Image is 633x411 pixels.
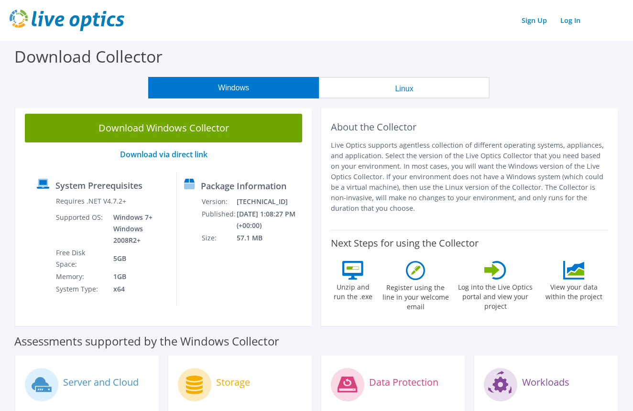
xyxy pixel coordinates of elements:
td: Version: [201,195,236,208]
a: Download Windows Collector [25,114,302,142]
button: Windows [148,77,319,98]
td: Free Disk Space: [55,247,107,270]
p: Live Optics supports agentless collection of different operating systems, appliances, and applica... [331,140,608,214]
td: System Type: [55,283,107,295]
h2: About the Collector [331,121,608,133]
td: x64 [106,283,169,295]
label: Register using the line in your welcome email [380,280,451,312]
a: Download via direct link [120,149,207,160]
label: Package Information [201,181,286,191]
label: Requires .NET V4.7.2+ [56,196,126,206]
td: Memory: [55,270,107,283]
td: Size: [201,232,236,244]
label: Storage [216,378,250,387]
label: Workloads [522,378,569,387]
td: Published: [201,208,236,232]
td: Supported OS: [55,211,107,247]
label: Next Steps for using the Collector [331,238,479,249]
label: Log into the Live Optics portal and view your project [456,280,535,311]
td: [TECHNICAL_ID] [236,195,307,208]
label: Download Collector [14,45,163,67]
img: live_optics_svg.svg [10,10,124,31]
td: Windows 7+ Windows 2008R2+ [106,211,169,247]
label: Server and Cloud [63,378,139,387]
label: Assessments supported by the Windows Collector [14,336,279,346]
a: Log In [556,13,585,27]
td: 5GB [106,247,169,270]
td: 57.1 MB [236,232,307,244]
label: Unzip and run the .exe [331,280,375,302]
td: 1GB [106,270,169,283]
td: [DATE] 1:08:27 PM (+00:00) [236,208,307,232]
button: Linux [319,77,490,98]
label: View your data within the project [539,280,608,302]
label: System Prerequisites [55,181,142,190]
a: Sign Up [517,13,552,27]
label: Data Protection [369,378,438,387]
